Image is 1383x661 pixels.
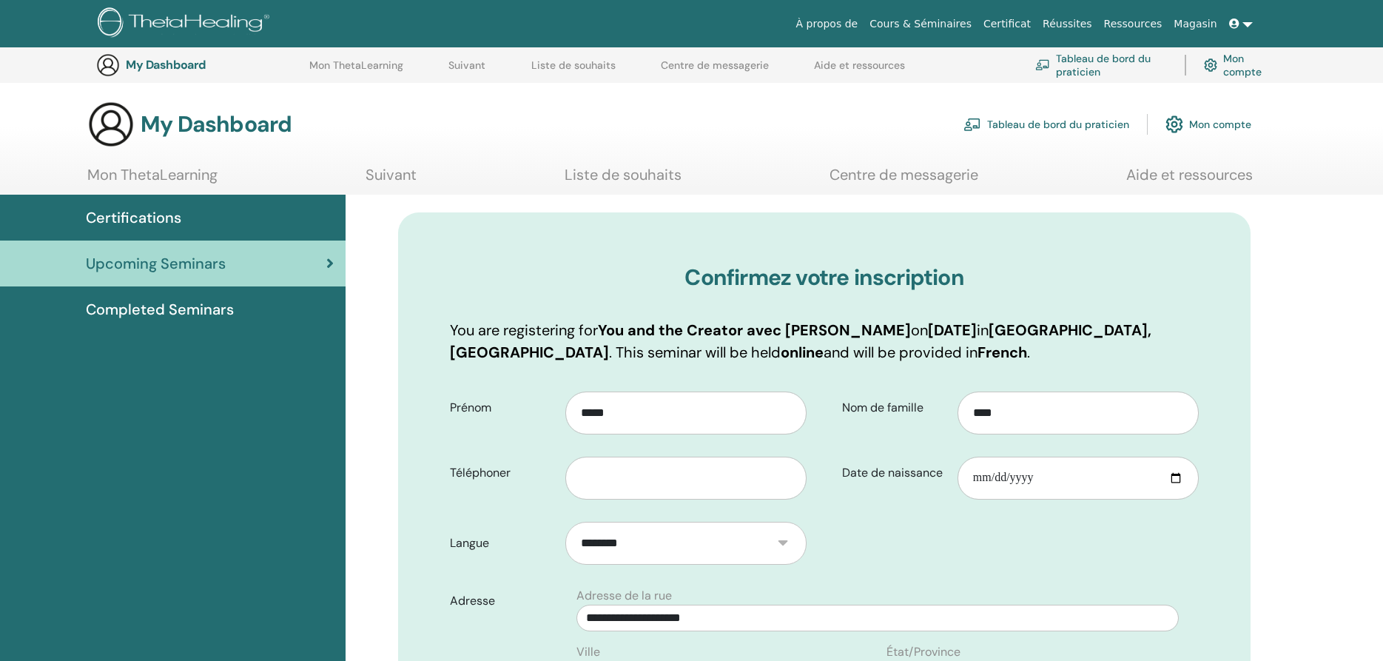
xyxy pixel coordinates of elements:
h3: My Dashboard [126,58,274,72]
span: Completed Seminars [86,298,234,321]
a: Cours & Séminaires [864,10,977,38]
h3: My Dashboard [141,111,292,138]
b: online [781,343,824,362]
label: Adresse de la rue [576,587,672,605]
b: You and the Creator avec [PERSON_NAME] [598,321,911,340]
img: logo.png [98,7,275,41]
img: cog.svg [1204,56,1218,76]
img: chalkboard-teacher.svg [963,118,981,131]
a: Suivant [366,166,417,195]
a: Réussites [1037,10,1097,38]
span: Certifications [86,207,181,229]
a: Liste de souhaits [531,59,616,83]
a: Mon ThetaLearning [87,166,218,195]
a: Aide et ressources [814,59,905,83]
img: cog.svg [1165,112,1183,137]
a: Magasin [1168,10,1222,38]
a: Ressources [1098,10,1168,38]
b: [DATE] [928,321,977,340]
label: Prénom [439,394,565,422]
img: generic-user-icon.jpg [96,53,120,77]
b: French [977,343,1027,362]
label: État/Province [886,643,960,661]
a: Liste de souhaits [565,166,682,195]
h3: Confirmez votre inscription [450,264,1199,291]
img: generic-user-icon.jpg [87,101,135,148]
label: Date de naissance [831,459,958,487]
a: Certificat [977,10,1037,38]
a: Centre de messagerie [830,166,978,195]
b: [GEOGRAPHIC_DATA], [GEOGRAPHIC_DATA] [450,321,1151,362]
a: À propos de [790,10,864,38]
a: Tableau de bord du praticien [963,108,1129,141]
label: Ville [576,643,600,661]
span: Upcoming Seminars [86,252,226,275]
label: Adresse [439,587,568,615]
p: You are registering for on in . This seminar will be held and will be provided in . [450,319,1199,363]
label: Langue [439,529,565,557]
a: Mon ThetaLearning [309,59,403,83]
a: Aide et ressources [1126,166,1253,195]
label: Téléphoner [439,459,565,487]
label: Nom de famille [831,394,958,422]
img: chalkboard-teacher.svg [1035,59,1050,70]
a: Tableau de bord du praticien [1035,49,1167,81]
a: Centre de messagerie [661,59,769,83]
a: Suivant [448,59,485,83]
a: Mon compte [1165,108,1251,141]
a: Mon compte [1204,49,1272,81]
